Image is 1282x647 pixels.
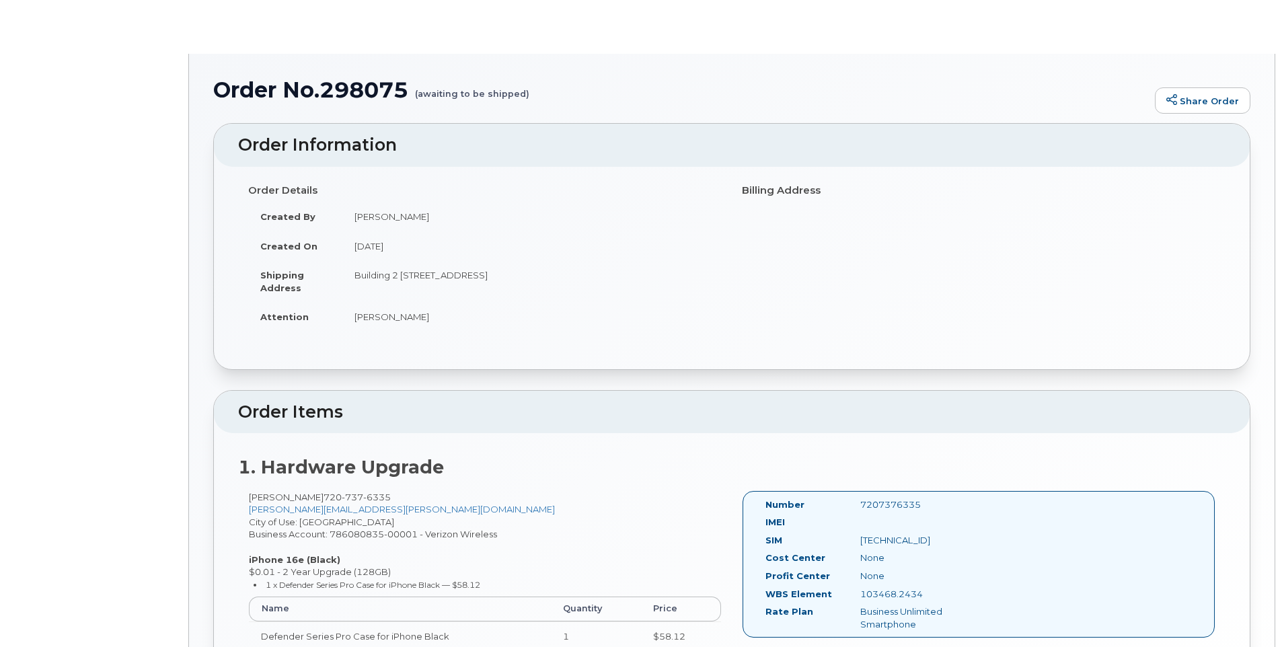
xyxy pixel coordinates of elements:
[324,492,391,502] span: 720
[249,554,340,565] strong: iPhone 16e (Black)
[850,551,983,564] div: None
[342,260,722,302] td: Building 2 [STREET_ADDRESS]
[260,311,309,322] strong: Attention
[213,78,1148,102] h1: Order No.298075
[850,534,983,547] div: [TECHNICAL_ID]
[342,302,722,332] td: [PERSON_NAME]
[363,492,391,502] span: 6335
[342,492,363,502] span: 737
[238,456,444,478] strong: 1. Hardware Upgrade
[742,185,1215,196] h4: Billing Address
[765,605,813,618] label: Rate Plan
[248,185,722,196] h4: Order Details
[342,231,722,261] td: [DATE]
[551,597,641,621] th: Quantity
[342,202,722,231] td: [PERSON_NAME]
[249,597,551,621] th: Name
[238,136,1226,155] h2: Order Information
[415,78,529,99] small: (awaiting to be shipped)
[850,588,983,601] div: 103468.2434
[850,605,983,630] div: Business Unlimited Smartphone
[266,580,480,590] small: 1 x Defender Series Pro Case for iPhone Black — $58.12
[850,570,983,582] div: None
[765,498,804,511] label: Number
[765,534,782,547] label: SIM
[765,516,785,529] label: IMEI
[249,504,555,515] a: [PERSON_NAME][EMAIL_ADDRESS][PERSON_NAME][DOMAIN_NAME]
[765,588,832,601] label: WBS Element
[765,551,825,564] label: Cost Center
[1155,87,1250,114] a: Share Order
[260,270,304,293] strong: Shipping Address
[641,597,721,621] th: Price
[260,241,317,252] strong: Created On
[850,498,983,511] div: 7207376335
[765,570,830,582] label: Profit Center
[260,211,315,222] strong: Created By
[238,403,1226,422] h2: Order Items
